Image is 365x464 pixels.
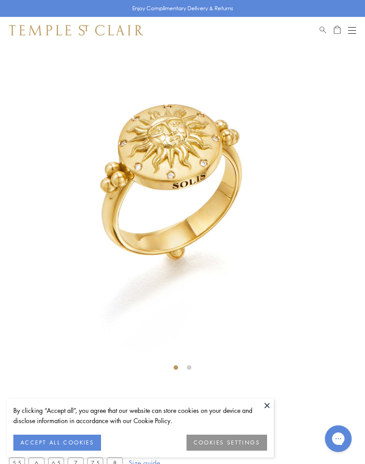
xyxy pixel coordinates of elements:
button: COOKIES SETTINGS [187,435,267,451]
button: ACCEPT ALL COOKIES [13,435,101,451]
a: Search [320,25,326,36]
a: Open Shopping Bag [334,25,341,36]
iframe: Gorgias live chat messenger [320,422,356,455]
p: Enjoy Complimentary Delivery & Returns [132,4,233,13]
img: Temple St. Clair [9,25,143,36]
button: Open navigation [348,25,356,36]
div: By clicking “Accept all”, you agree that our website can store cookies on your device and disclos... [13,405,267,426]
